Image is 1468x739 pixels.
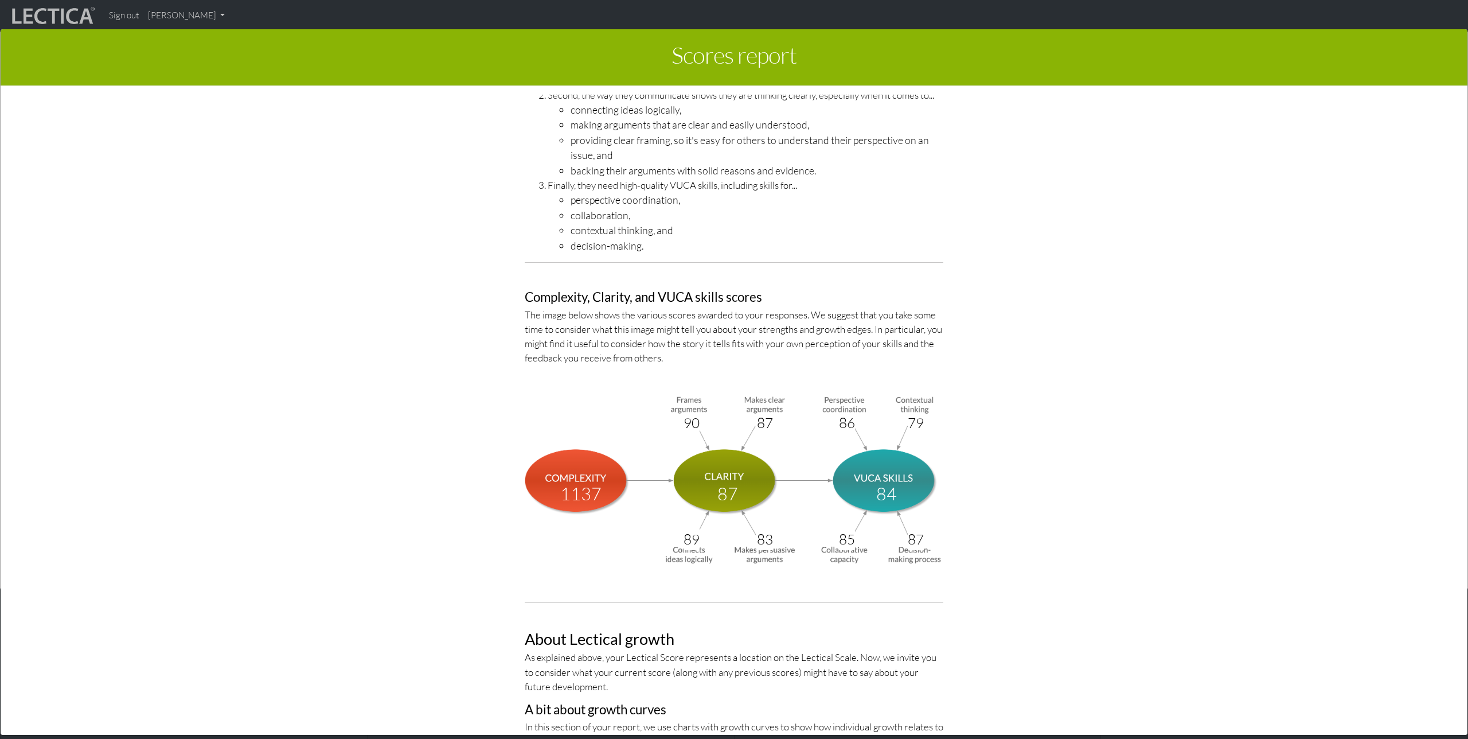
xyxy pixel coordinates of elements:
[757,529,773,550] div: 83
[571,117,943,132] li: making arguments that are clear and easily understood,
[571,208,943,223] li: collaboration,
[525,308,943,365] p: The image below shows the various scores awarded to your responses. We suggest that you take some...
[525,631,943,648] h2: About Lectical growth
[571,133,943,163] li: providing clear framing, so it's easy for others to understand their perspective on an issue, and
[571,192,943,207] li: perspective coordination,
[908,413,924,434] div: 79
[9,38,1459,77] h1: Scores report
[560,481,602,507] div: 1137
[525,650,943,694] p: As explained above, your Lectical Score represents a location on the Lectical Scale. Now, we invi...
[525,290,943,305] h3: Complexity, Clarity, and VUCA skills scores
[525,392,943,565] img: Lectical, VUCA, & Clarity Scores
[571,163,943,178] li: backing their arguments with solid reasons and evidence.
[684,529,700,550] div: 89
[876,481,897,507] div: 84
[839,413,855,434] div: 86
[571,238,943,253] li: decision-making.
[757,413,773,434] div: 87
[717,481,738,507] div: 87
[839,529,855,550] div: 85
[571,102,943,117] li: connecting ideas logically,
[548,178,943,253] li: Finally, they need high-quality VUCA skills, including skills for...
[525,703,943,717] h3: A bit about growth curves
[571,223,943,238] li: contextual thinking, and
[908,529,924,550] div: 87
[548,88,943,178] li: Second, the way they communicate shows they are thinking clearly, especially when it comes to...
[684,413,700,434] div: 90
